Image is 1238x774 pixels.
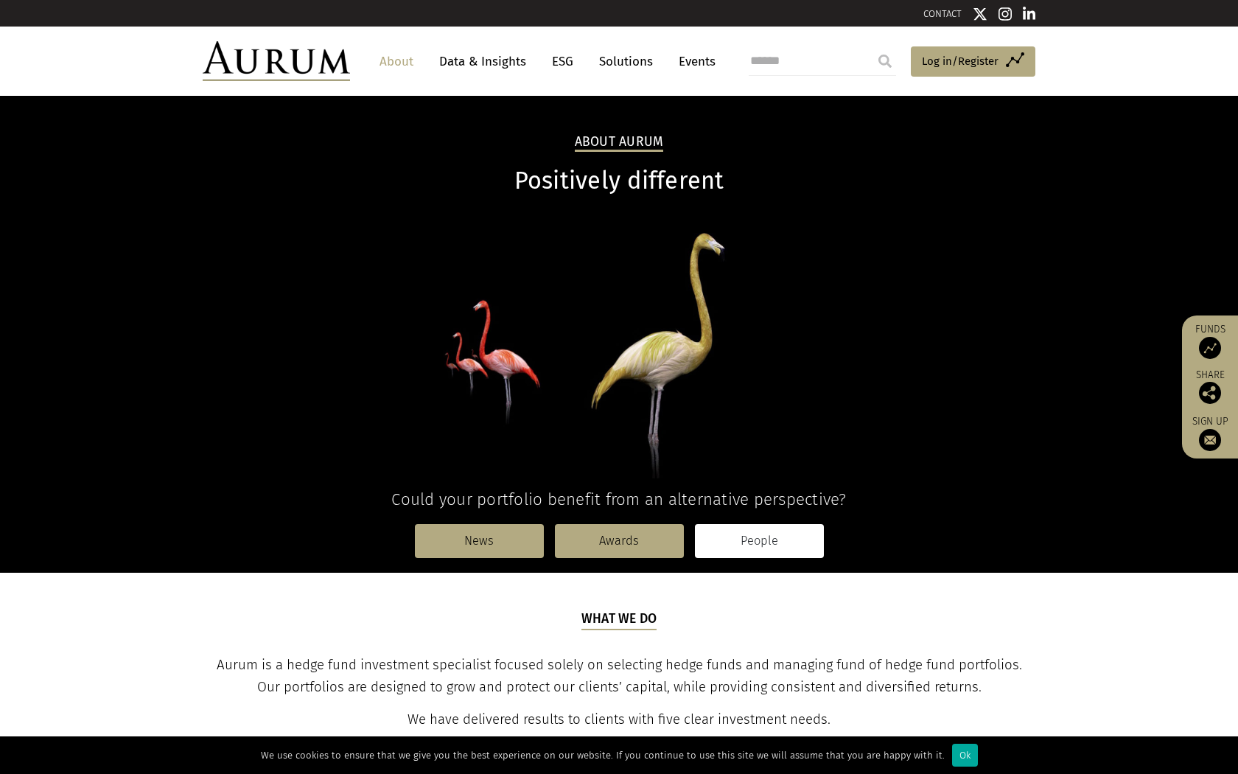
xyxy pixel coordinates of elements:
[952,744,978,767] div: Ok
[415,524,544,558] a: News
[922,52,999,70] span: Log in/Register
[432,48,534,75] a: Data & Insights
[1023,7,1036,21] img: Linkedin icon
[555,524,684,558] a: Awards
[217,657,1022,695] span: Aurum is a hedge fund investment specialist focused solely on selecting hedge funds and managing ...
[581,610,657,630] h5: What we do
[1199,429,1221,451] img: Sign up to our newsletter
[973,7,987,21] img: Twitter icon
[999,7,1012,21] img: Instagram icon
[203,167,1035,195] h1: Positively different
[671,48,716,75] a: Events
[203,489,1035,509] h4: Could your portfolio benefit from an alternative perspective?
[870,46,900,76] input: Submit
[1189,415,1231,451] a: Sign up
[545,48,581,75] a: ESG
[575,134,664,152] h2: About Aurum
[408,711,830,728] span: We have delivered results to clients with five clear investment needs.
[1189,323,1231,359] a: Funds
[923,8,962,19] a: CONTACT
[1199,382,1221,404] img: Share this post
[695,524,824,558] a: People
[203,41,350,81] img: Aurum
[1189,370,1231,404] div: Share
[372,48,421,75] a: About
[1199,337,1221,359] img: Access Funds
[592,48,660,75] a: Solutions
[911,46,1035,77] a: Log in/Register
